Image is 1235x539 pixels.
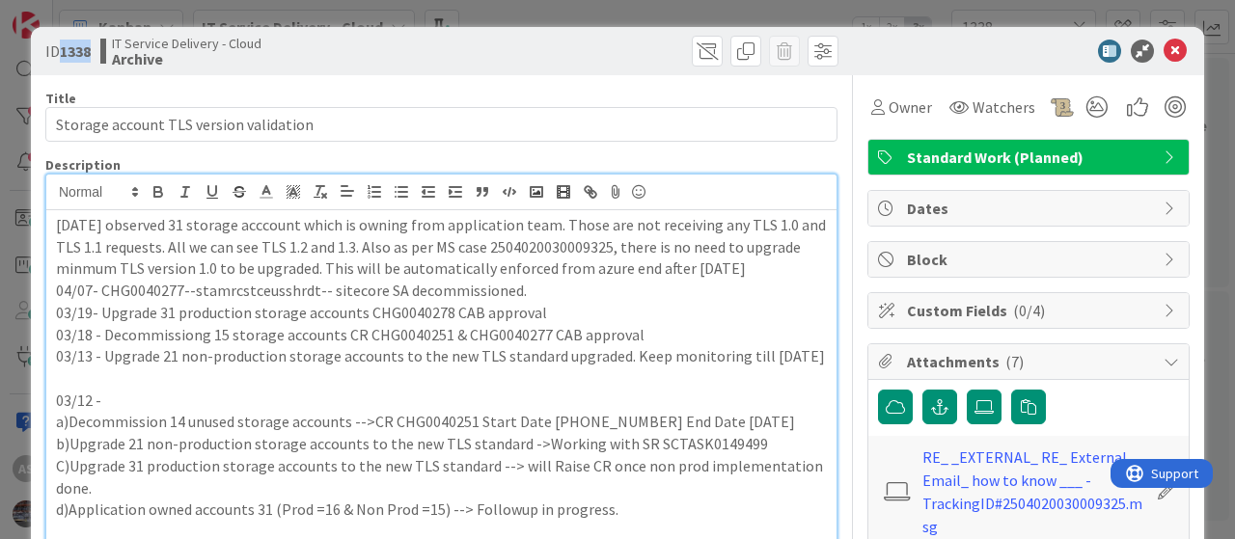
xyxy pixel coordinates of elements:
span: Owner [889,95,932,119]
span: Support [41,3,88,26]
span: Watchers [973,95,1035,119]
p: 04/07- CHG0040277--stamrcstceusshrdt-- sitecore SA decommissioned. [56,280,827,302]
p: 03/12 - [56,390,827,412]
span: ( 0/4 ) [1013,301,1045,320]
a: RE_ _EXTERNAL_ RE_ External Email_ how to know ___ - TrackingID#2504020030009325.msg [922,445,1146,538]
span: Standard Work (Planned) [907,146,1154,169]
b: Archive [112,51,261,67]
p: 03/18 - Decommissiong 15 storage accounts CR CHG0040251 & CHG0040277 CAB approval [56,324,827,346]
span: Dates [907,197,1154,220]
span: Custom Fields [907,299,1154,322]
span: Description [45,156,121,174]
b: 1338 [60,41,91,61]
p: d)Application owned accounts 31 (Prod =16 & Non Prod =15) --> Followup in progress. [56,499,827,521]
span: Attachments [907,350,1154,373]
p: 03/19- Upgrade 31 production storage accounts CHG0040278 CAB approval [56,302,827,324]
label: Title [45,90,76,107]
p: b)Upgrade 21 non-production storage accounts to the new TLS standard ->Working with SR SCTASK0149499 [56,433,827,455]
p: [DATE] observed 31 storage acccount which is owning from application team. Those are not receivin... [56,214,827,280]
p: 03/13 - Upgrade 21 non-production storage accounts to the new TLS standard upgraded. Keep monitor... [56,345,827,367]
p: a)Decommission 14 unused storage accounts -->CR CHG0040251 Start Date [PHONE_NUMBER] End Date [DATE] [56,411,827,433]
span: ID [45,40,91,63]
input: type card name here... [45,107,837,142]
span: ( 7 ) [1005,352,1024,371]
span: IT Service Delivery - Cloud [112,36,261,51]
p: C)Upgrade 31 production storage accounts to the new TLS standard --> will Raise CR once non prod ... [56,455,827,499]
span: Block [907,248,1154,271]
